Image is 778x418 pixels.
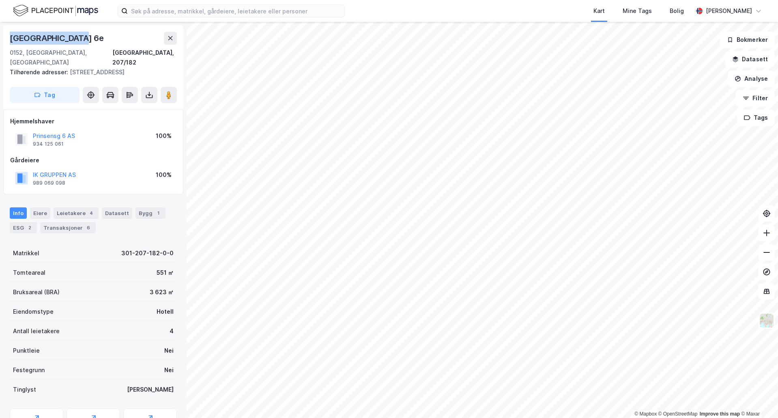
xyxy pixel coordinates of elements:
div: [GEOGRAPHIC_DATA] 6e [10,32,105,45]
div: Festegrunn [13,365,45,375]
div: Bruksareal (BRA) [13,287,60,297]
a: OpenStreetMap [658,411,698,417]
div: Antall leietakere [13,326,60,336]
a: Improve this map [700,411,740,417]
div: 100% [156,170,172,180]
div: 0152, [GEOGRAPHIC_DATA], [GEOGRAPHIC_DATA] [10,48,112,67]
div: Nei [164,346,174,356]
div: Eiere [30,207,50,219]
div: [STREET_ADDRESS] [10,67,170,77]
input: Søk på adresse, matrikkel, gårdeiere, leietakere eller personer [128,5,344,17]
button: Tag [10,87,80,103]
div: 100% [156,131,172,141]
div: Datasett [102,207,132,219]
button: Analyse [728,71,775,87]
div: Leietakere [54,207,99,219]
div: [GEOGRAPHIC_DATA], 207/182 [112,48,177,67]
div: Kart [593,6,605,16]
img: logo.f888ab2527a4732fd821a326f86c7f29.svg [13,4,98,18]
div: Info [10,207,27,219]
div: 934 125 061 [33,141,64,147]
a: Mapbox [634,411,657,417]
div: 4 [170,326,174,336]
div: Nei [164,365,174,375]
button: Bokmerker [720,32,775,48]
div: 989 069 098 [33,180,65,186]
div: 551 ㎡ [157,268,174,278]
div: ESG [10,222,37,233]
div: 3 623 ㎡ [150,287,174,297]
div: Gårdeiere [10,155,176,165]
div: Matrikkel [13,248,39,258]
div: 1 [154,209,162,217]
div: Transaksjoner [40,222,96,233]
div: Eiendomstype [13,307,54,317]
div: Kontrollprogram for chat [737,379,778,418]
div: Mine Tags [623,6,652,16]
div: 6 [84,224,92,232]
div: Bolig [670,6,684,16]
div: [PERSON_NAME] [706,6,752,16]
div: Tomteareal [13,268,45,278]
button: Filter [736,90,775,106]
div: Tinglyst [13,385,36,394]
div: 301-207-182-0-0 [121,248,174,258]
span: Tilhørende adresser: [10,69,70,75]
div: Hotell [157,307,174,317]
button: Datasett [725,51,775,67]
iframe: Chat Widget [737,379,778,418]
div: Punktleie [13,346,40,356]
div: Hjemmelshaver [10,116,176,126]
div: [PERSON_NAME] [127,385,174,394]
div: 2 [26,224,34,232]
img: Z [759,313,774,328]
div: 4 [87,209,95,217]
button: Tags [737,110,775,126]
div: Bygg [135,207,165,219]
